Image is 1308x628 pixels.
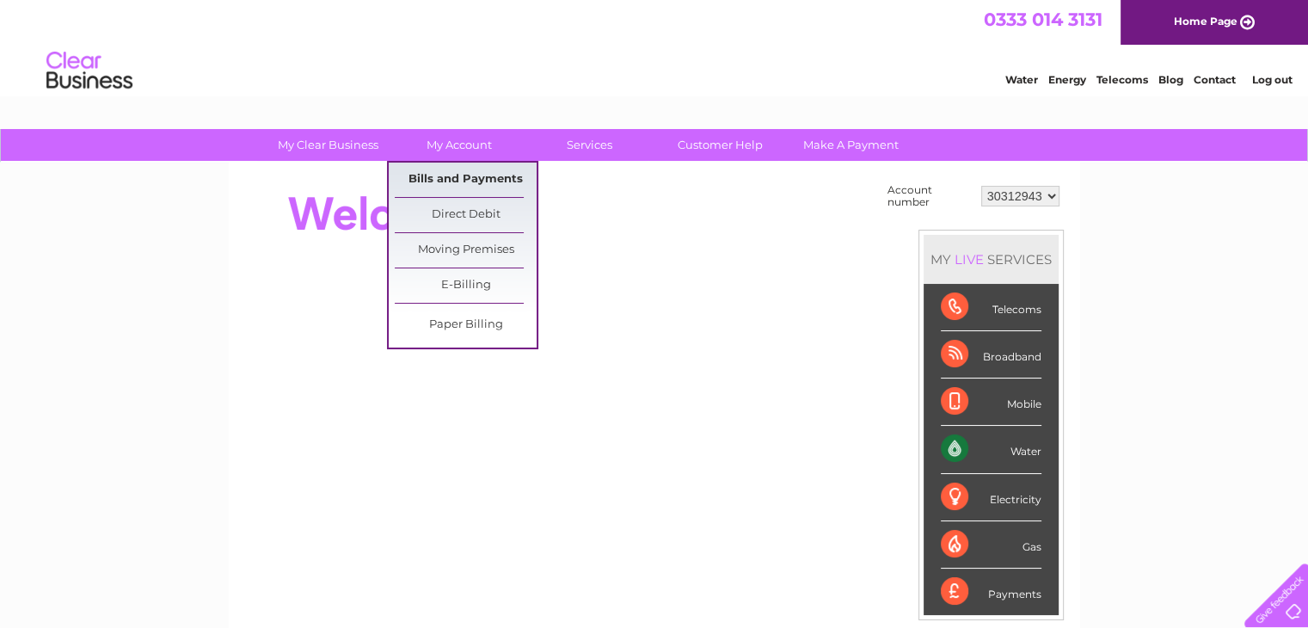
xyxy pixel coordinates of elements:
a: Make A Payment [780,129,922,161]
a: Bills and Payments [395,163,537,197]
a: Customer Help [649,129,791,161]
div: Electricity [941,474,1041,521]
div: Payments [941,569,1041,615]
img: logo.png [46,45,133,97]
a: Contact [1194,73,1236,86]
a: Water [1005,73,1038,86]
div: Water [941,426,1041,473]
a: Direct Debit [395,198,537,232]
a: My Clear Business [257,129,399,161]
div: LIVE [951,251,987,268]
div: Clear Business is a trading name of Verastar Limited (registered in [GEOGRAPHIC_DATA] No. 3667643... [249,9,1061,83]
a: Blog [1158,73,1183,86]
a: Log out [1251,73,1292,86]
a: My Account [388,129,530,161]
div: MY SERVICES [924,235,1059,284]
a: Telecoms [1096,73,1148,86]
a: 0333 014 3131 [984,9,1102,30]
div: Telecoms [941,284,1041,331]
td: Account number [883,180,977,212]
a: Paper Billing [395,308,537,342]
a: Moving Premises [395,233,537,268]
div: Broadband [941,331,1041,379]
div: Gas [941,521,1041,569]
a: E-Billing [395,268,537,303]
a: Energy [1048,73,1086,86]
div: Mobile [941,379,1041,426]
a: Services [519,129,660,161]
